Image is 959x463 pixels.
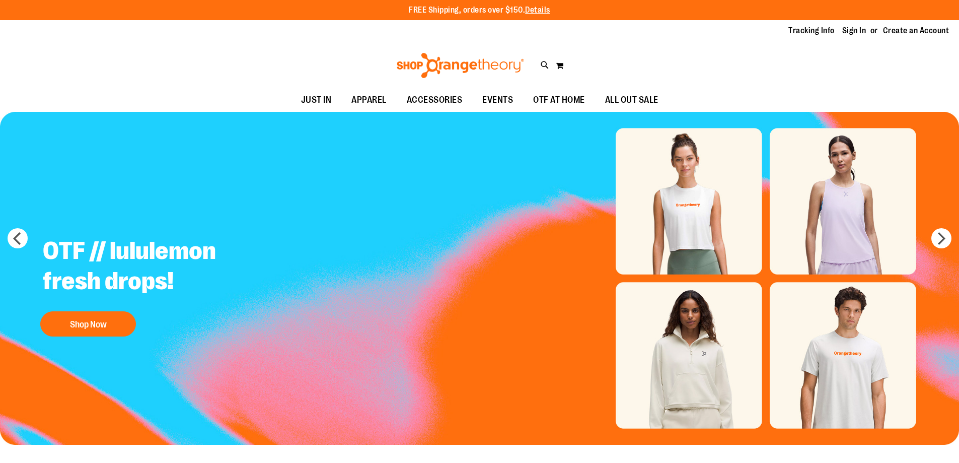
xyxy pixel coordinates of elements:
button: next [931,228,951,248]
a: OTF // lululemon fresh drops! Shop Now [35,228,285,342]
p: FREE Shipping, orders over $150. [409,5,550,16]
span: APPAREL [351,89,387,111]
a: Tracking Info [788,25,835,36]
span: JUST IN [301,89,332,111]
span: OTF AT HOME [533,89,585,111]
a: Create an Account [883,25,949,36]
button: Shop Now [40,311,136,337]
span: ALL OUT SALE [605,89,658,111]
a: Sign In [842,25,866,36]
button: prev [8,228,28,248]
span: EVENTS [482,89,513,111]
span: ACCESSORIES [407,89,463,111]
img: Shop Orangetheory [395,53,526,78]
a: Details [525,6,550,15]
h2: OTF // lululemon fresh drops! [35,228,285,306]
